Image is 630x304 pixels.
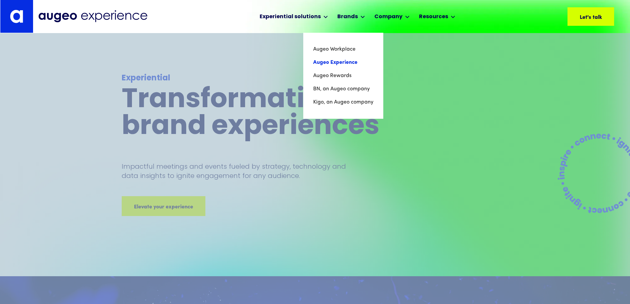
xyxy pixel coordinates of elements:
a: Let's talk [567,7,614,26]
a: BN, an Augeo company [313,82,373,96]
a: Augeo Workplace [313,43,373,56]
nav: Brands [303,33,383,119]
img: Augeo's "a" monogram decorative logo in white. [10,10,23,23]
div: Company [374,13,402,21]
div: Experiential solutions [260,13,321,21]
a: Augeo Rewards [313,69,373,82]
div: Resources [419,13,448,21]
img: Augeo Experience business unit full logo in midnight blue. [38,10,147,22]
div: Brands [337,13,358,21]
a: Kigo, an Augeo company [313,96,373,109]
a: Augeo Experience [313,56,373,69]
